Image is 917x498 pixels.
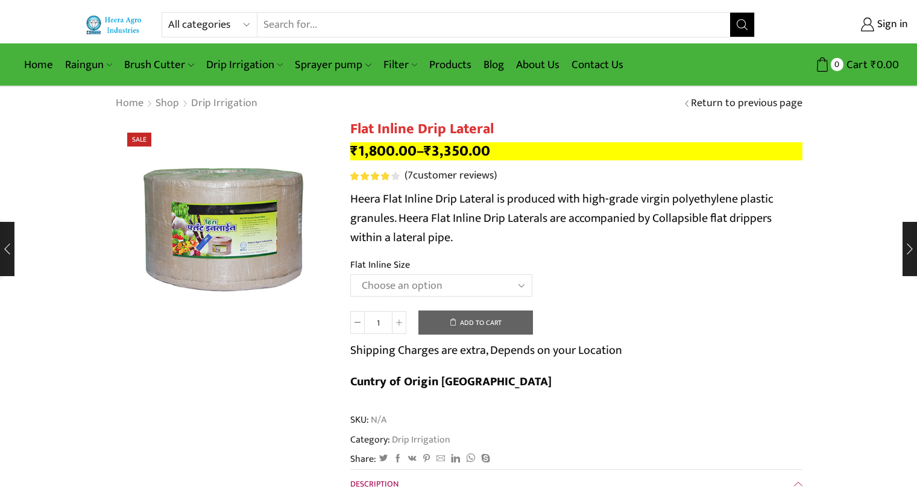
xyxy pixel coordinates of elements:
b: Cuntry of Origin [GEOGRAPHIC_DATA] [350,371,552,392]
span: N/A [369,413,386,427]
span: Share: [350,452,376,466]
a: Sprayer pump [289,51,377,79]
span: 7 [350,172,402,180]
span: 0 [831,58,843,71]
span: 7 [408,166,413,184]
a: Products [423,51,477,79]
label: Flat Inline Size [350,258,410,272]
a: Sign in [773,14,908,36]
a: 0 Cart ₹0.00 [767,54,899,76]
a: Shop [155,96,180,112]
span: Cart [843,57,868,73]
a: Drip Irrigation [191,96,258,112]
a: Return to previous page [691,96,802,112]
div: Rated 4.00 out of 5 [350,172,399,180]
nav: Breadcrumb [115,96,258,112]
span: ₹ [871,55,877,74]
a: Filter [377,51,423,79]
span: Category: [350,433,450,447]
bdi: 1,800.00 [350,139,417,163]
a: (7customer reviews) [405,168,497,184]
button: Search button [730,13,754,37]
h1: Flat Inline Drip Lateral [350,121,802,138]
a: Home [115,96,144,112]
a: Raingun [59,51,118,79]
a: Drip Irrigation [200,51,289,79]
p: Shipping Charges are extra, Depends on your Location [350,341,622,360]
a: About Us [510,51,566,79]
a: Home [18,51,59,79]
bdi: 3,350.00 [424,139,490,163]
a: Contact Us [566,51,629,79]
bdi: 0.00 [871,55,899,74]
span: ₹ [350,139,358,163]
input: Search for... [257,13,731,37]
img: Flat Inline Drip Lateral [115,121,332,338]
p: – [350,142,802,160]
span: SKU: [350,413,802,427]
span: Description [350,477,399,491]
button: Add to cart [418,310,533,335]
input: Product quantity [365,311,392,334]
a: Drip Irrigation [390,432,450,447]
span: ₹ [424,139,432,163]
a: Brush Cutter [118,51,200,79]
span: Sale [127,133,151,147]
span: Sign in [874,17,908,33]
p: Heera Flat Inline Drip Lateral is produced with high-grade virgin polyethylene plastic granules. ... [350,189,802,247]
a: Blog [477,51,510,79]
span: Rated out of 5 based on customer ratings [350,172,389,180]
